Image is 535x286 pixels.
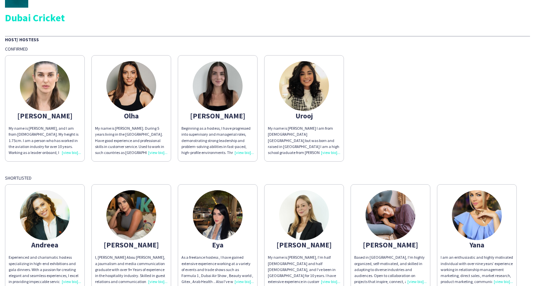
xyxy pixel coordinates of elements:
div: Based in [GEOGRAPHIC_DATA], I'm highly organized, self-motivated, and skilled in adapting to dive... [354,254,427,285]
div: Yana [441,242,513,248]
div: My name is [PERSON_NAME] I am from [DEMOGRAPHIC_DATA] [GEOGRAPHIC_DATA] but was born and raised i... [268,125,340,156]
div: My name is [PERSON_NAME], I’m half [DEMOGRAPHIC_DATA] and half [DEMOGRAPHIC_DATA], and I’ve been ... [268,254,340,285]
img: thumb-6876d62b12ee4.jpeg [106,190,156,240]
div: Experienced and charismatic hostess specializing in high-end exhibitions and gala dinners. With a... [9,254,81,285]
div: [PERSON_NAME] [268,242,340,248]
div: Confirmed [5,46,530,52]
div: [PERSON_NAME] [9,113,81,119]
img: thumb-68a42ce4d990e.jpeg [279,190,329,240]
div: Shortlisted [5,175,530,181]
div: Dubai Cricket [5,13,530,23]
div: I am an enthusiastic and highly motivated individual with over nine years’ experience working in ... [441,254,513,285]
div: My name is [PERSON_NAME]. During 5 years living in the [GEOGRAPHIC_DATA]. Have good experience an... [95,125,167,156]
img: thumb-63a9b2e02f6f4.png [452,190,502,240]
img: thumb-d7984212-e1b2-46ba-aaf0-9df4602df6eb.jpg [20,190,70,240]
div: [PERSON_NAME] [354,242,427,248]
div: Eya [181,242,254,248]
div: My name is [PERSON_NAME], and I am from [DEMOGRAPHIC_DATA]. My height is 1.75cm. I am a person wh... [9,125,81,156]
div: As a freelance hostess , I have gained extensive experience working at a variety of events and tr... [181,254,254,285]
img: thumb-63248f74aa54b.jpeg [279,61,329,111]
img: thumb-679c74a537884.jpeg [193,61,243,111]
img: thumb-62d470ed85d64.jpeg [106,61,156,111]
div: Andreea [9,242,81,248]
img: thumb-66dc0e5ce1933.jpg [20,61,70,111]
img: thumb-54f12c2b-b5a2-4f22-95f6-81343077e99d.jpg [366,190,415,240]
div: [PERSON_NAME] [95,242,167,248]
div: Olha [95,113,167,119]
div: Urooj [268,113,340,119]
img: thumb-67ed887931560.jpeg [193,190,243,240]
div: I, [PERSON_NAME] Abou [PERSON_NAME], a journalism and media communication graduate with over 9+ Y... [95,254,167,285]
div: [PERSON_NAME] [181,113,254,119]
div: Host/ Hostess [5,36,530,43]
div: Beginning as a hostess, I have progressed into supervisory and managerial roles, demonstrating st... [181,125,254,156]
